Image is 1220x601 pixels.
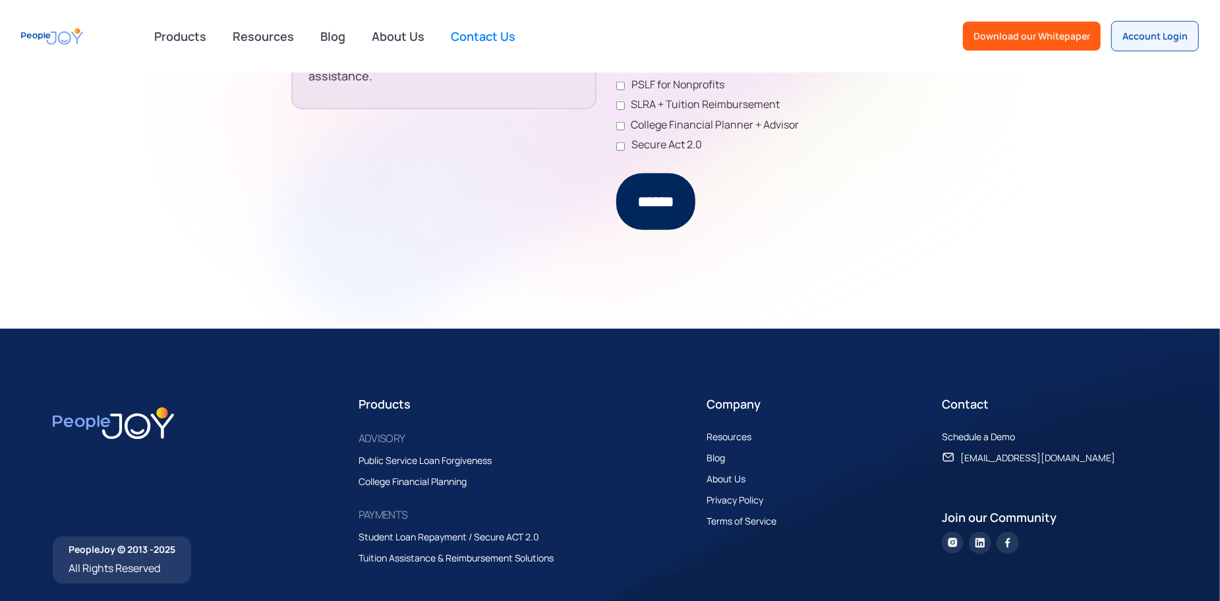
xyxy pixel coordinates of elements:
[942,395,1167,413] div: Contact
[707,429,765,445] a: Resources
[707,471,745,487] div: About Us
[1111,21,1199,51] a: Account Login
[21,22,83,51] a: home
[625,117,799,134] span: College Financial Planner + Advisor
[443,22,523,51] a: Contact Us
[359,550,554,566] div: Tuition Assistance & Reimbursement Solutions
[942,429,1015,445] div: Schedule a Demo
[707,395,932,413] div: Company
[942,450,1128,466] a: [EMAIL_ADDRESS][DOMAIN_NAME]
[625,96,780,113] span: SLRA + Tuition Reimbursement
[707,492,763,508] div: Privacy Policy
[963,22,1101,51] a: Download our Whitepaper
[616,101,625,110] input: SLRA + Tuition Reimbursement
[1122,30,1188,43] div: Account Login
[359,529,540,545] div: Student Loan Repayment / Secure ACT 2.0
[616,82,625,90] input: PSLF for Nonprofits
[707,471,759,487] a: About Us
[960,450,1115,466] div: [EMAIL_ADDRESS][DOMAIN_NAME]
[225,22,302,51] a: Resources
[364,22,432,51] a: About Us
[631,76,724,94] span: PSLF for Nonprofits
[359,429,405,447] div: ADVISORY
[312,22,353,51] a: Blog
[359,395,696,413] div: Products
[146,23,214,49] div: Products
[973,30,1090,43] div: Download our Whitepaper
[154,543,175,556] span: 2025
[616,142,625,151] input: Secure Act 2.0
[942,508,1167,527] div: Join our Community
[707,492,776,508] a: Privacy Policy
[359,453,492,469] div: Public Service Loan Forgiveness
[69,543,175,556] div: PeopleJoy © 2013 -
[359,474,480,490] a: College Financial Planning
[616,122,625,130] input: College Financial Planner + Advisor
[359,550,567,566] a: Tuition Assistance & Reimbursement Solutions
[942,429,1028,445] a: Schedule a Demo
[707,450,725,466] div: Blog
[359,505,408,524] div: PAYMENTS
[69,559,175,577] div: All Rights Reserved
[707,450,738,466] a: Blog
[707,429,751,445] div: Resources
[707,513,776,529] div: Terms of Service
[707,513,790,529] a: Terms of Service
[359,474,467,490] div: College Financial Planning
[359,453,505,469] a: Public Service Loan Forgiveness
[359,529,553,545] a: Student Loan Repayment / Secure ACT 2.0
[625,136,702,154] span: Secure Act 2.0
